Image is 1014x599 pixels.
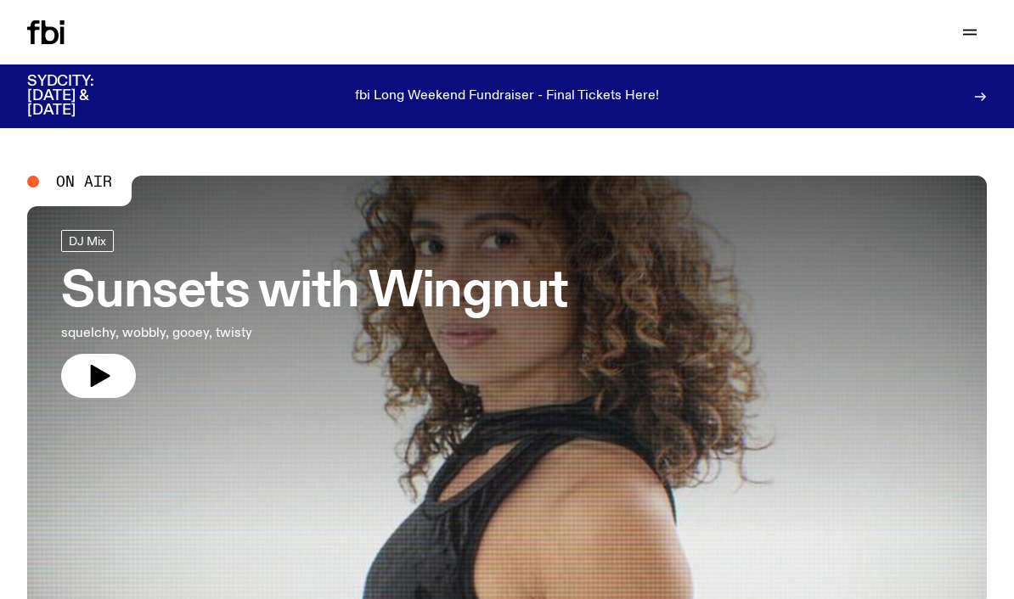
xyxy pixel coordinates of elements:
[61,269,568,316] h3: Sunsets with Wingnut
[61,230,114,252] a: DJ Mix
[61,230,568,398] a: Sunsets with Wingnutsquelchy, wobbly, gooey, twisty
[355,89,659,104] p: fbi Long Weekend Fundraiser - Final Tickets Here!
[56,174,112,189] span: On Air
[69,234,106,247] span: DJ Mix
[27,75,136,118] h3: SYDCITY: [DATE] & [DATE]
[61,323,496,344] p: squelchy, wobbly, gooey, twisty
